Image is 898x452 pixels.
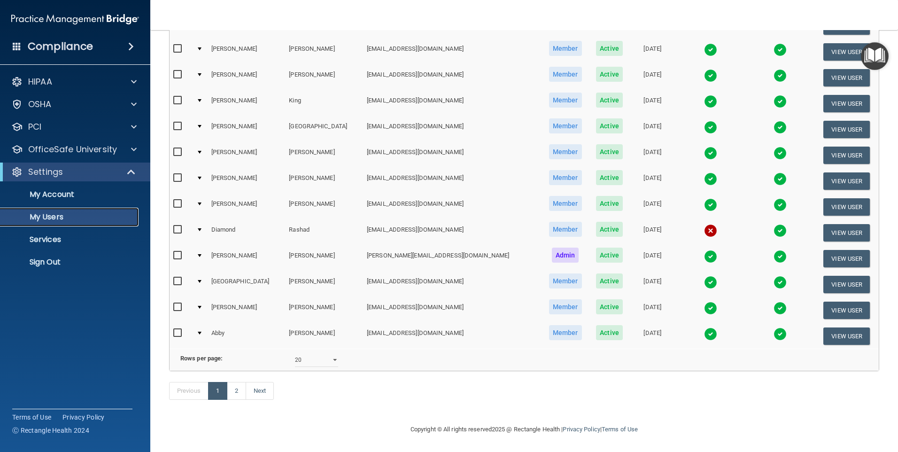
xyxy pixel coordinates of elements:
[630,220,675,246] td: [DATE]
[549,144,582,159] span: Member
[704,95,717,108] img: tick.e7d51cea.svg
[774,327,787,341] img: tick.e7d51cea.svg
[285,323,363,349] td: [PERSON_NAME]
[596,170,623,185] span: Active
[208,142,286,168] td: [PERSON_NAME]
[285,91,363,117] td: King
[208,246,286,272] td: [PERSON_NAME]
[549,196,582,211] span: Member
[704,276,717,289] img: tick.e7d51cea.svg
[180,355,223,362] b: Rows per page:
[552,248,579,263] span: Admin
[12,413,51,422] a: Terms of Use
[704,69,717,82] img: tick.e7d51cea.svg
[285,220,363,246] td: Rashad
[823,302,870,319] button: View User
[823,69,870,86] button: View User
[704,172,717,186] img: tick.e7d51cea.svg
[28,166,63,178] p: Settings
[774,147,787,160] img: tick.e7d51cea.svg
[774,172,787,186] img: tick.e7d51cea.svg
[630,272,675,297] td: [DATE]
[363,117,542,142] td: [EMAIL_ADDRESS][DOMAIN_NAME]
[630,194,675,220] td: [DATE]
[704,121,717,134] img: tick.e7d51cea.svg
[11,121,137,132] a: PCI
[62,413,105,422] a: Privacy Policy
[169,382,209,400] a: Previous
[363,65,542,91] td: [EMAIL_ADDRESS][DOMAIN_NAME]
[363,220,542,246] td: [EMAIL_ADDRESS][DOMAIN_NAME]
[353,414,696,444] div: Copyright © All rights reserved 2025 @ Rectangle Health | |
[704,147,717,160] img: tick.e7d51cea.svg
[246,382,274,400] a: Next
[602,426,638,433] a: Terms of Use
[630,168,675,194] td: [DATE]
[208,117,286,142] td: [PERSON_NAME]
[208,272,286,297] td: [GEOGRAPHIC_DATA]
[704,224,717,237] img: cross.ca9f0e7f.svg
[630,297,675,323] td: [DATE]
[285,297,363,323] td: [PERSON_NAME]
[549,67,582,82] span: Member
[774,276,787,289] img: tick.e7d51cea.svg
[6,190,134,199] p: My Account
[774,95,787,108] img: tick.e7d51cea.svg
[549,41,582,56] span: Member
[596,222,623,237] span: Active
[630,323,675,349] td: [DATE]
[363,142,542,168] td: [EMAIL_ADDRESS][DOMAIN_NAME]
[823,224,870,242] button: View User
[823,250,870,267] button: View User
[363,272,542,297] td: [EMAIL_ADDRESS][DOMAIN_NAME]
[596,93,623,108] span: Active
[363,39,542,65] td: [EMAIL_ADDRESS][DOMAIN_NAME]
[823,327,870,345] button: View User
[11,10,139,29] img: PMB logo
[774,250,787,263] img: tick.e7d51cea.svg
[285,168,363,194] td: [PERSON_NAME]
[549,118,582,133] span: Member
[285,117,363,142] td: [GEOGRAPHIC_DATA]
[549,299,582,314] span: Member
[208,168,286,194] td: [PERSON_NAME]
[549,170,582,185] span: Member
[363,246,542,272] td: [PERSON_NAME][EMAIL_ADDRESS][DOMAIN_NAME]
[227,382,246,400] a: 2
[285,142,363,168] td: [PERSON_NAME]
[208,39,286,65] td: [PERSON_NAME]
[596,67,623,82] span: Active
[363,323,542,349] td: [EMAIL_ADDRESS][DOMAIN_NAME]
[823,43,870,61] button: View User
[28,144,117,155] p: OfficeSafe University
[630,246,675,272] td: [DATE]
[630,65,675,91] td: [DATE]
[774,224,787,237] img: tick.e7d51cea.svg
[12,426,89,435] span: Ⓒ Rectangle Health 2024
[363,194,542,220] td: [EMAIL_ADDRESS][DOMAIN_NAME]
[630,91,675,117] td: [DATE]
[28,40,93,53] h4: Compliance
[774,121,787,134] img: tick.e7d51cea.svg
[704,302,717,315] img: tick.e7d51cea.svg
[596,299,623,314] span: Active
[6,235,134,244] p: Services
[823,198,870,216] button: View User
[774,69,787,82] img: tick.e7d51cea.svg
[363,91,542,117] td: [EMAIL_ADDRESS][DOMAIN_NAME]
[208,220,286,246] td: Diamond
[823,95,870,112] button: View User
[596,248,623,263] span: Active
[549,325,582,340] span: Member
[823,276,870,293] button: View User
[208,323,286,349] td: Abby
[11,99,137,110] a: OSHA
[285,246,363,272] td: [PERSON_NAME]
[630,39,675,65] td: [DATE]
[630,142,675,168] td: [DATE]
[596,41,623,56] span: Active
[285,272,363,297] td: [PERSON_NAME]
[285,39,363,65] td: [PERSON_NAME]
[596,118,623,133] span: Active
[704,43,717,56] img: tick.e7d51cea.svg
